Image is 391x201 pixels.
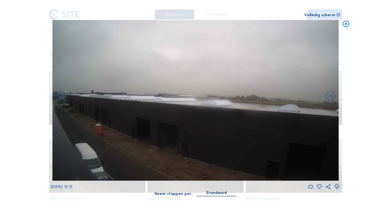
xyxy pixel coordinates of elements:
i: Forward [55,90,66,102]
div: Volledig scherm [304,13,335,17]
div: Standaard [206,190,227,196]
i: Back [325,90,336,102]
div: Standaard [196,190,236,196]
span: [DATE] 12:15 [51,184,73,189]
div: Neem stappen per: [155,192,192,196]
img: Image [52,20,339,181]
